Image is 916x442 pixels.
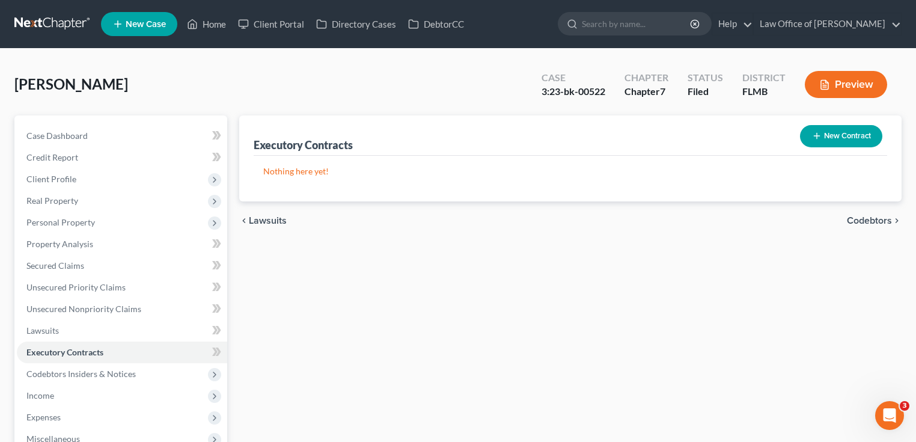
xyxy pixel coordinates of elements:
[875,401,904,430] iframe: Intercom live chat
[800,125,882,147] button: New Contract
[688,85,723,99] div: Filed
[582,13,692,35] input: Search by name...
[17,233,227,255] a: Property Analysis
[17,147,227,168] a: Credit Report
[17,298,227,320] a: Unsecured Nonpriority Claims
[624,85,668,99] div: Chapter
[239,216,249,226] i: chevron_left
[26,174,76,184] span: Client Profile
[892,216,902,226] i: chevron_right
[754,13,901,35] a: Law Office of [PERSON_NAME]
[249,216,287,226] span: Lawsuits
[900,401,909,411] span: 3
[26,412,61,422] span: Expenses
[17,255,227,277] a: Secured Claims
[181,13,232,35] a: Home
[402,13,470,35] a: DebtorCC
[847,216,902,226] button: Codebtors chevron_right
[26,282,126,292] span: Unsecured Priority Claims
[712,13,753,35] a: Help
[26,347,103,357] span: Executory Contracts
[26,239,93,249] span: Property Analysis
[26,260,84,271] span: Secured Claims
[26,304,141,314] span: Unsecured Nonpriority Claims
[17,277,227,298] a: Unsecured Priority Claims
[26,152,78,162] span: Credit Report
[847,216,892,226] span: Codebtors
[805,71,887,98] button: Preview
[26,369,136,379] span: Codebtors Insiders & Notices
[254,138,353,152] div: Executory Contracts
[17,320,227,342] a: Lawsuits
[742,71,786,85] div: District
[17,125,227,147] a: Case Dashboard
[26,130,88,141] span: Case Dashboard
[126,20,166,29] span: New Case
[660,85,665,97] span: 7
[742,85,786,99] div: FLMB
[624,71,668,85] div: Chapter
[688,71,723,85] div: Status
[239,216,287,226] button: chevron_left Lawsuits
[542,71,605,85] div: Case
[310,13,402,35] a: Directory Cases
[26,217,95,227] span: Personal Property
[542,85,605,99] div: 3:23-bk-00522
[26,390,54,401] span: Income
[14,75,128,93] span: [PERSON_NAME]
[263,165,878,177] p: Nothing here yet!
[26,325,59,336] span: Lawsuits
[17,342,227,363] a: Executory Contracts
[26,195,78,206] span: Real Property
[232,13,310,35] a: Client Portal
